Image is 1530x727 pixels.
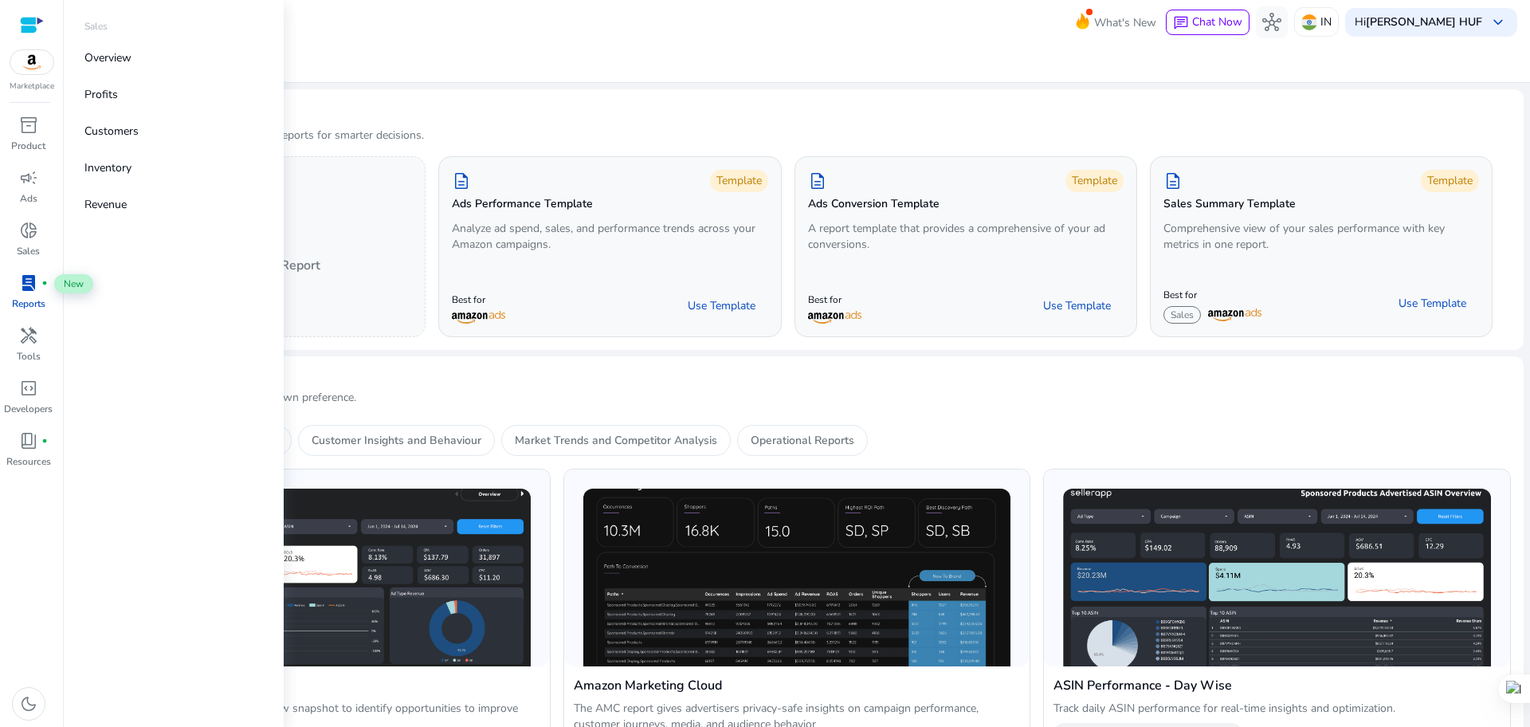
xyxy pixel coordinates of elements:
[1399,296,1466,312] span: Use Template
[17,349,41,363] p: Tools
[1301,14,1317,30] img: in.svg
[19,116,38,135] span: inventory_2
[6,454,51,469] p: Resources
[84,196,127,213] p: Revenue
[751,432,854,449] p: Operational Reports
[11,139,45,153] p: Product
[1030,293,1124,319] button: Use Template
[19,273,38,293] span: lab_profile
[1094,9,1156,37] span: What's New
[12,297,45,311] p: Reports
[20,191,37,206] p: Ads
[19,431,38,450] span: book_4
[84,19,108,33] p: Sales
[1192,14,1242,29] span: Chat Now
[808,221,1124,253] p: A report template that provides a comprehensive of your ad conversions.
[84,159,131,176] p: Inventory
[41,41,175,54] div: Domain: [DOMAIN_NAME]
[41,438,48,444] span: fiber_manual_record
[808,293,861,306] p: Best for
[84,49,131,66] p: Overview
[45,26,78,38] div: v 4.0.25
[675,293,768,319] button: Use Template
[4,402,53,416] p: Developers
[1053,701,1501,717] p: Track daily ASIN performance for real-time insights and optimization.
[1489,13,1508,32] span: keyboard_arrow_down
[93,676,540,695] h4: Account Performance
[84,123,139,140] p: Customers
[312,432,481,449] p: Customer Insights and Behaviour
[808,171,827,191] span: description
[1366,14,1482,29] b: [PERSON_NAME] HUF
[1173,15,1189,31] span: chat
[19,694,38,713] span: dark_mode
[1163,221,1479,253] p: Comprehensive view of your sales performance with key metrics in one report.
[176,94,269,104] div: Keywords by Traffic
[10,81,54,92] p: Marketplace
[19,221,38,240] span: donut_small
[452,221,767,253] p: Analyze ad spend, sales, and performance trends across your Amazon campaigns.
[808,198,940,211] h5: Ads Conversion Template
[19,168,38,187] span: campaign
[1163,198,1296,211] h5: Sales Summary Template
[1065,170,1124,192] div: Template
[1386,291,1479,316] button: Use Template
[41,280,48,286] span: fiber_manual_record
[1355,17,1482,28] p: Hi
[574,676,1021,695] h4: Amazon Marketing Cloud
[84,86,118,103] p: Profits
[452,171,471,191] span: description
[1163,306,1201,324] span: Sales
[1166,10,1249,35] button: chatChat Now
[17,244,40,258] p: Sales
[159,92,171,105] img: tab_keywords_by_traffic_grey.svg
[1262,13,1281,32] span: hub
[1163,289,1261,301] p: Best for
[1043,298,1111,314] span: Use Template
[1421,170,1479,192] div: Template
[452,293,505,306] p: Best for
[1053,676,1501,695] h4: ASIN Performance - Day Wise
[54,274,93,293] span: New
[25,26,38,38] img: logo_orange.svg
[515,432,717,449] p: Market Trends and Competitor Analysis
[1163,171,1183,191] span: description
[19,326,38,345] span: handyman
[452,198,593,211] h5: Ads Performance Template
[43,92,56,105] img: tab_domain_overview_orange.svg
[25,41,38,54] img: website_grey.svg
[688,298,755,314] span: Use Template
[19,379,38,398] span: code_blocks
[710,170,768,192] div: Template
[10,50,53,74] img: amazon.svg
[83,390,1511,406] p: Create your own report based on your own preference.
[1256,6,1288,38] button: hub
[1320,8,1332,36] p: IN
[61,94,143,104] div: Domain Overview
